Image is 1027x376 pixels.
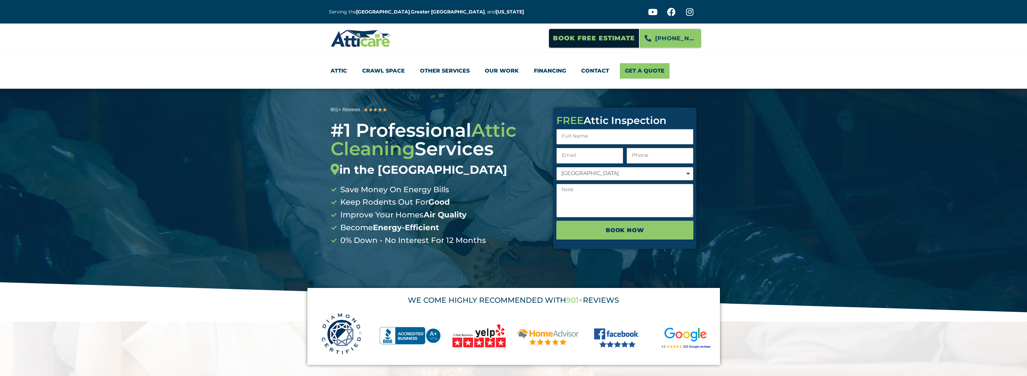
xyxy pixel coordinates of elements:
div: 901+ Reviews [331,106,360,114]
span: Keep Rodents Out For [339,196,450,209]
button: BOOK NOW [556,221,693,240]
span: Improve Your Homes [339,209,467,221]
span: Attic Cleaning [331,119,516,160]
p: Serving the , , and [329,8,529,16]
i: ★ [378,106,382,114]
a: Our Work [485,63,519,79]
a: Attic [331,63,347,79]
a: Greater [GEOGRAPHIC_DATA] [411,9,485,15]
a: Get A Quote [620,63,670,79]
i: ★ [368,106,373,114]
a: [PHONE_NUMBER] [639,29,701,48]
div: WE COME HIGHLY RECOMMENDED WITH REVIEWS [316,297,711,304]
a: Crawl Space [362,63,405,79]
input: Only numbers and phone characters (#, -, *, etc) are accepted. [627,148,693,164]
span: Become [339,221,439,234]
div: #1 Professional Services [331,121,544,177]
i: ★ [363,106,368,114]
a: [GEOGRAPHIC_DATA] [356,9,410,15]
b: Air Quality [424,210,467,219]
b: Energy-Efficient [373,223,439,232]
i: ★ [373,106,378,114]
input: Full Name [556,129,693,145]
span: BOOK NOW [606,224,644,236]
span: 0% Down - No Interest For 12 Months [339,234,486,247]
a: Book Free Estimate [549,29,639,48]
nav: Menu [331,63,697,79]
input: Email [556,148,623,164]
b: Good [428,197,450,207]
span: 901+ [566,296,583,305]
span: [PHONE_NUMBER] [655,33,696,44]
i: ★ [382,106,387,114]
div: 5/5 [363,106,387,114]
a: [US_STATE] [496,9,524,15]
a: Financing [534,63,566,79]
span: Book Free Estimate [553,32,635,45]
span: Save Money On Energy Bills [339,183,449,196]
div: in the [GEOGRAPHIC_DATA] [331,163,544,177]
a: Contact [581,63,609,79]
a: Other Services [420,63,470,79]
div: Attic Inspection [556,116,693,126]
span: FREE [556,114,584,127]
